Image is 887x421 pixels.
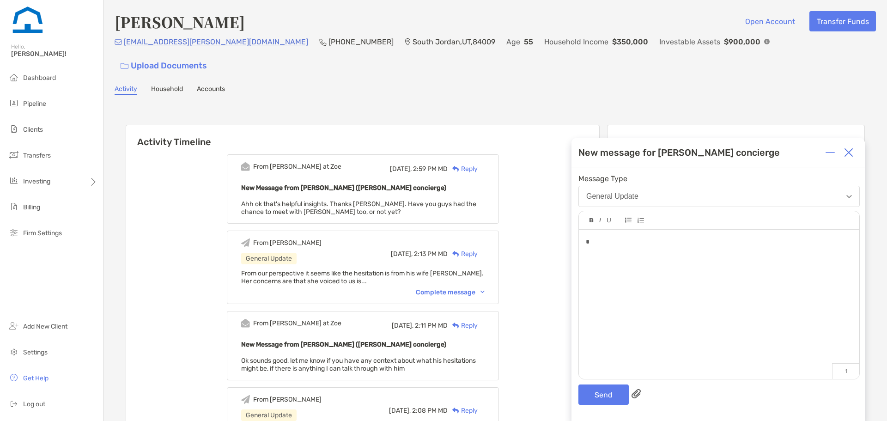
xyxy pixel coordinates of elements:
[8,72,19,83] img: dashboard icon
[416,288,485,296] div: Complete message
[8,123,19,134] img: clients icon
[632,389,641,398] img: paperclip attachments
[452,166,459,172] img: Reply icon
[415,322,448,329] span: 2:11 PM MD
[8,175,19,186] img: investing icon
[8,201,19,212] img: billing icon
[8,398,19,409] img: logout icon
[241,200,476,216] span: Ahh ok that's helpful insights. Thanks [PERSON_NAME]. Have you guys had the chance to meet with [...
[115,11,245,32] h4: [PERSON_NAME]
[241,357,476,372] span: Ok sounds good, let me know if you have any context about what his hesitations might be, if there...
[253,319,341,327] div: From [PERSON_NAME] at Zoe
[578,384,629,405] button: Send
[599,218,601,223] img: Editor control icon
[23,323,67,330] span: Add New Client
[23,152,51,159] span: Transfers
[151,85,183,95] a: Household
[126,125,599,147] h6: Activity Timeline
[115,85,137,95] a: Activity
[23,374,49,382] span: Get Help
[607,218,611,223] img: Editor control icon
[578,174,860,183] span: Message Type
[826,148,835,157] img: Expand or collapse
[615,136,857,148] p: Meeting Details
[724,36,760,48] p: $900,000
[23,100,46,108] span: Pipeline
[23,74,56,82] span: Dashboard
[115,56,213,76] a: Upload Documents
[524,36,533,48] p: 55
[241,341,446,348] b: New Message from [PERSON_NAME] ([PERSON_NAME] concierge)
[253,396,322,403] div: From [PERSON_NAME]
[253,239,322,247] div: From [PERSON_NAME]
[328,36,394,48] p: [PHONE_NUMBER]
[452,323,459,329] img: Reply icon
[124,36,308,48] p: [EMAIL_ADDRESS][PERSON_NAME][DOMAIN_NAME]
[390,165,412,173] span: [DATE],
[637,218,644,223] img: Editor control icon
[738,11,802,31] button: Open Account
[253,163,341,171] div: From [PERSON_NAME] at Zoe
[412,407,448,415] span: 2:08 PM MD
[405,38,411,46] img: Location Icon
[448,321,478,330] div: Reply
[809,11,876,31] button: Transfer Funds
[391,250,413,258] span: [DATE],
[8,320,19,331] img: add_new_client icon
[625,218,632,223] img: Editor control icon
[319,38,327,46] img: Phone Icon
[197,85,225,95] a: Accounts
[764,39,770,44] img: Info Icon
[121,63,128,69] img: button icon
[23,126,43,134] span: Clients
[448,164,478,174] div: Reply
[23,400,45,408] span: Log out
[846,195,852,198] img: Open dropdown arrow
[241,269,484,285] span: From our perspective it seems like the hesitation is from his wife [PERSON_NAME]. Her concerns ar...
[578,186,860,207] button: General Update
[241,409,297,421] div: General Update
[11,50,97,58] span: [PERSON_NAME]!
[506,36,520,48] p: Age
[8,149,19,160] img: transfers icon
[544,36,608,48] p: Household Income
[448,406,478,415] div: Reply
[115,39,122,45] img: Email Icon
[480,291,485,293] img: Chevron icon
[413,36,495,48] p: South Jordan , UT , 84009
[589,218,594,223] img: Editor control icon
[241,184,446,192] b: New Message from [PERSON_NAME] ([PERSON_NAME] concierge)
[241,319,250,328] img: Event icon
[659,36,720,48] p: Investable Assets
[448,249,478,259] div: Reply
[23,348,48,356] span: Settings
[413,165,448,173] span: 2:59 PM MD
[8,98,19,109] img: pipeline icon
[452,408,459,414] img: Reply icon
[832,363,859,379] p: 1
[11,4,44,37] img: Zoe Logo
[8,227,19,238] img: firm-settings icon
[8,346,19,357] img: settings icon
[452,251,459,257] img: Reply icon
[23,177,50,185] span: Investing
[844,148,853,157] img: Close
[8,372,19,383] img: get-help icon
[23,203,40,211] span: Billing
[23,229,62,237] span: Firm Settings
[241,253,297,264] div: General Update
[241,162,250,171] img: Event icon
[578,147,780,158] div: New message for [PERSON_NAME] concierge
[586,192,638,201] div: General Update
[392,322,413,329] span: [DATE],
[389,407,411,415] span: [DATE],
[241,238,250,247] img: Event icon
[414,250,448,258] span: 2:13 PM MD
[612,36,648,48] p: $350,000
[241,395,250,404] img: Event icon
